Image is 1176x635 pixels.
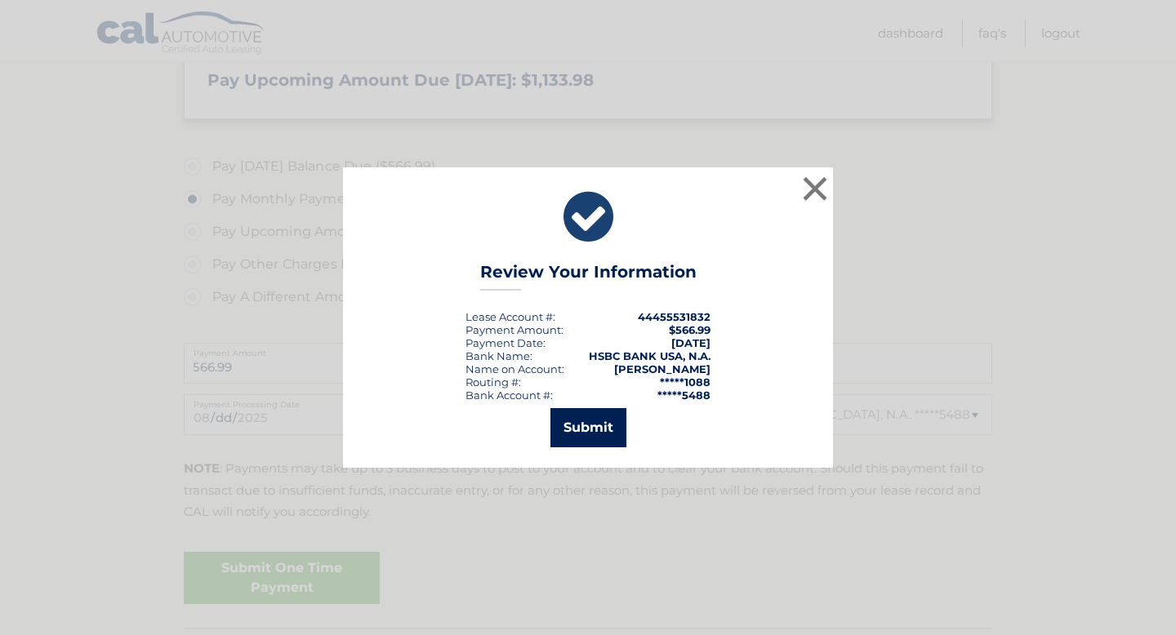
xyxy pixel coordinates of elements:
[550,408,626,447] button: Submit
[671,336,710,349] span: [DATE]
[480,262,697,291] h3: Review Your Information
[614,362,710,375] strong: [PERSON_NAME]
[465,389,553,402] div: Bank Account #:
[799,172,831,205] button: ×
[638,310,710,323] strong: 44455531832
[465,336,543,349] span: Payment Date
[465,375,521,389] div: Routing #:
[669,323,710,336] span: $566.99
[465,349,532,362] div: Bank Name:
[589,349,710,362] strong: HSBC BANK USA, N.A.
[465,336,546,349] div: :
[465,323,563,336] div: Payment Amount:
[465,310,555,323] div: Lease Account #:
[465,362,564,375] div: Name on Account:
